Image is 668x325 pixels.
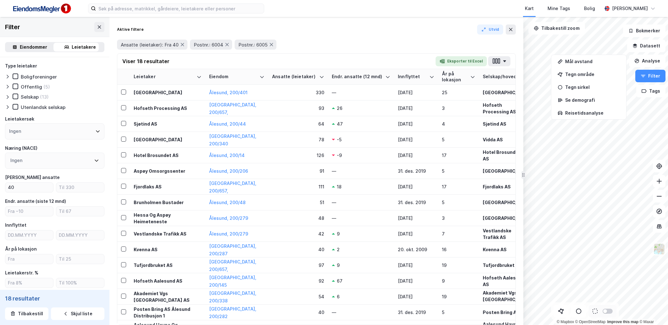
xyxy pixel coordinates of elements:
[483,227,526,241] div: Vestlandske Trafikk AS
[272,230,324,237] div: 42
[442,71,468,83] div: År på lokasjon
[134,306,202,319] div: Posten Bring AS Ålesund Distribusjon 1
[436,56,487,66] button: Eksporter til Excel
[477,24,504,35] button: Utvid
[636,85,665,97] button: Tags
[565,59,620,64] div: Mål avstand
[122,57,170,65] div: Viser 18 resultater
[575,320,606,324] a: OpenStreetMap
[442,89,475,96] div: 25
[398,105,434,111] div: [DATE]
[483,274,526,288] div: Hofseth Aalesund AS
[117,27,144,32] div: Aktive filtere
[398,168,434,174] div: 31. des. 2019
[134,89,202,96] div: [GEOGRAPHIC_DATA]
[398,293,434,300] div: [DATE]
[398,74,427,80] div: Innflyttet
[637,295,668,325] iframe: Chat Widget
[337,246,340,253] div: 2
[565,97,620,103] div: Se demografi
[398,262,434,268] div: [DATE]
[272,215,324,221] div: 48
[483,136,526,143] div: Vidda AS
[56,254,104,264] input: Til 25
[398,230,434,237] div: [DATE]
[5,62,37,70] div: Type leietaker
[5,198,66,205] div: Endr. ansatte (siste 12 mnd)
[72,43,96,51] div: Leietakere
[398,215,434,221] div: [DATE]
[398,309,434,316] div: 31. des. 2019
[483,74,518,80] div: Selskap/hovedenhet
[337,152,342,159] div: -9
[398,278,434,284] div: [DATE]
[442,215,475,221] div: 3
[40,94,49,100] div: (13)
[272,136,324,143] div: 78
[21,84,42,90] div: Offentlig
[272,246,324,253] div: 40
[272,74,317,80] div: Ansatte (leietaker)
[134,183,202,190] div: Fjordlaks AS
[5,115,34,123] div: Leietakersøk
[565,72,620,77] div: Tegn område
[398,121,434,127] div: [DATE]
[398,183,434,190] div: [DATE]
[442,152,475,159] div: 17
[134,152,202,159] div: Hotel Brosundet AS
[51,307,104,320] button: Skjul liste
[635,70,665,82] button: Filter
[483,290,526,309] div: Akademiet Vgs [GEOGRAPHIC_DATA] AS
[21,74,57,80] div: Boligforeninger
[584,5,595,12] div: Bolig
[21,104,65,110] div: Utenlandsk selskap
[272,183,324,190] div: 111
[5,207,53,216] input: Fra −10
[442,199,475,206] div: 5
[623,24,665,37] button: Bokmerker
[398,199,434,206] div: 31. des. 2019
[134,121,202,127] div: Sjøtind AS
[565,110,620,116] div: Reisetidsanalyse
[548,5,570,12] div: Mine Tags
[332,309,390,316] div: —
[442,168,475,174] div: 5
[337,105,342,111] div: 26
[337,293,340,300] div: 6
[5,307,48,320] button: Tilbakestill
[629,55,665,67] button: Analyse
[557,320,574,324] a: Mapbox
[10,157,22,164] div: Ingen
[56,230,104,240] input: DD.MM.YYYY
[134,105,202,111] div: Hofseth Processing AS
[442,230,475,237] div: 7
[9,127,21,135] div: Ingen
[96,4,264,13] input: Søk på adresse, matrikkel, gårdeiere, leietakere eller personer
[442,121,475,127] div: 4
[134,246,202,253] div: Kvenna AS
[134,230,202,237] div: Vestlandske Trafikk AS
[442,136,475,143] div: 5
[627,40,665,52] button: Datasett
[337,230,340,237] div: 9
[483,149,526,162] div: Hotel Brosundet AS
[5,221,26,229] div: Innflyttet
[21,94,39,100] div: Selskap
[442,309,475,316] div: 5
[337,136,342,143] div: -5
[272,278,324,284] div: 92
[398,152,434,159] div: [DATE]
[56,183,104,192] input: Til 330
[20,43,47,51] div: Eiendommer
[398,136,434,143] div: [DATE]
[134,136,202,143] div: [GEOGRAPHIC_DATA]
[134,74,194,80] div: Leietaker
[483,89,526,96] div: [GEOGRAPHIC_DATA]
[5,22,20,32] div: Filter
[238,42,268,48] span: Postnr.: 6005
[272,121,324,127] div: 64
[209,74,257,80] div: Eiendom
[134,262,202,268] div: Tufjordbruket AS
[5,144,37,152] div: Næring (NACE)
[5,174,60,181] div: [PERSON_NAME] ansatte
